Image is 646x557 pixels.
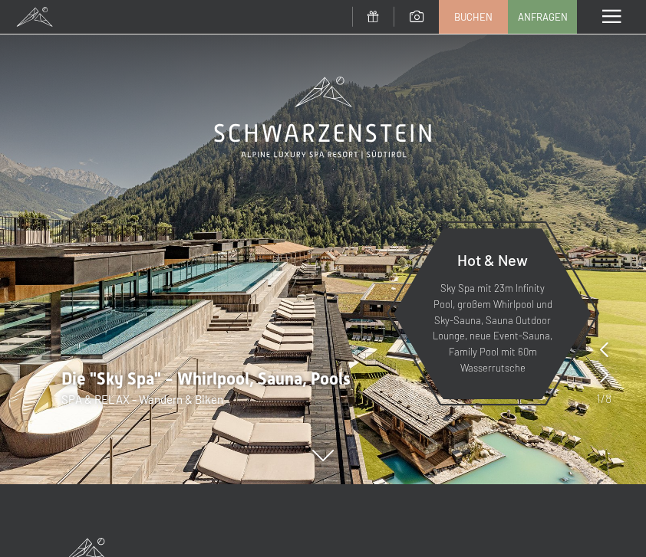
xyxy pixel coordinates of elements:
span: Anfragen [518,10,568,24]
span: Die "Sky Spa" - Whirlpool, Sauna, Pools [61,369,351,388]
a: Anfragen [509,1,576,33]
span: Buchen [454,10,493,24]
span: SPA & RELAX - Wandern & Biken [61,392,223,406]
span: 8 [605,390,611,407]
span: Hot & New [457,251,528,269]
span: / [601,390,605,407]
a: Buchen [440,1,507,33]
a: Hot & New Sky Spa mit 23m Infinity Pool, großem Whirlpool und Sky-Sauna, Sauna Outdoor Lounge, ne... [393,228,592,400]
p: Sky Spa mit 23m Infinity Pool, großem Whirlpool und Sky-Sauna, Sauna Outdoor Lounge, neue Event-S... [431,280,554,376]
span: 1 [596,390,601,407]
